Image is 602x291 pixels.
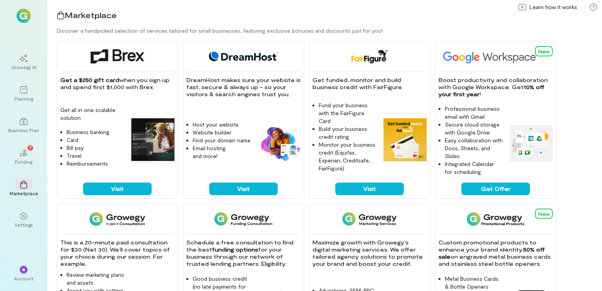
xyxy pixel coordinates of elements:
div: Planning [14,95,33,102]
div: Marketplace [9,190,38,196]
img: Growegy Promo Products [467,212,525,226]
p: Maximize growth with Growegy's digital marketing services. We offer tailored agency solutions to ... [312,239,427,267]
span: Learn how it works [530,3,577,11]
li: Secure cloud storage with Google Drive [445,121,503,136]
div: Business Plan [8,127,39,133]
div: Settings [15,222,33,228]
p: Get all in one scalable solution [60,106,125,122]
img: Growegy - Marketing Services [342,212,397,226]
img: DreamHost [206,49,281,63]
strong: 50% off sale [438,246,546,260]
img: Funding Consultation [214,212,272,226]
li: Professional business email with Gmail [445,105,503,121]
img: Brex [91,49,144,63]
strong: 10% off your first year [438,84,546,97]
p: DreamHost makes sure your website is fast, secure & always up - so your visitors & search engines... [186,76,301,98]
li: Business banking [67,128,125,136]
span: New [538,211,550,216]
img: Google Workspace [438,49,554,63]
li: Host your website [193,121,251,129]
p: Get funded, monitor and build business credit with FairFigure. [312,76,427,91]
img: Brex feature [131,118,175,162]
li: Card [67,136,125,144]
li: Bill pay [67,144,125,152]
li: Website builder [193,129,251,136]
p: Schedule a free consultation to find the best for your business through our network of trusted le... [186,239,301,267]
button: Get Offer [461,183,530,195]
li: Metal Business Cards & Bottle Openers [445,275,503,291]
li: Review marketing plans and assets [67,271,125,287]
li: Travel [67,152,125,160]
div: Growegy AI [11,64,37,70]
li: Fund your business with the FairFigure Card [319,101,377,125]
strong: Get a $250 gift card [60,76,119,83]
a: Marketplace [9,174,38,203]
a: Funding [9,143,38,171]
li: Easy collaboration with Docs, Sheets, and Slides [445,136,503,160]
img: 1-on-1 Consultation [89,212,145,226]
strong: funding options [212,246,258,253]
a: Settings [9,206,38,234]
button: Visit [83,183,152,195]
span: 7 [29,144,32,151]
img: FairFigure [351,49,388,63]
div: Funding [15,159,32,165]
p: Boost productivity and collaboration with Google Workspace. Get ! [438,76,553,98]
li: Reimbursements [67,160,125,168]
li: Build your business credit rating [319,125,377,141]
img: FairFigure feature [383,118,427,162]
button: Visit [335,183,404,195]
img: DreamHost feature [257,125,301,162]
p: Custom promotional products to enhance your brand identity. on engraved metal business cards and ... [438,239,553,267]
span: Marketplace [65,10,117,20]
p: This is a 20-minute paid consultation for $30 (Net 30). We’ll cover topics of your choice during ... [60,239,175,267]
img: Google Workspace feature [509,125,553,161]
span: New [538,48,550,54]
div: Account [14,275,33,282]
a: Business Plan [9,111,38,140]
a: Growegy AI [9,48,38,76]
li: Email hosting and more! [193,144,251,160]
li: Integrated Calendar for scheduling [445,160,503,176]
p: when you sign up and spend first $1,000 with Brex. [60,76,175,91]
a: Planning [9,80,38,108]
li: Monitor your business credit (Equifax, Experian, Creditsafe, FairFigure) [319,141,377,172]
div: Discover a handpicked selection of services tailored for small businesses, featuring exclusive bo... [57,27,602,35]
li: Find your domain name [193,136,251,144]
button: Visit [209,183,278,195]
